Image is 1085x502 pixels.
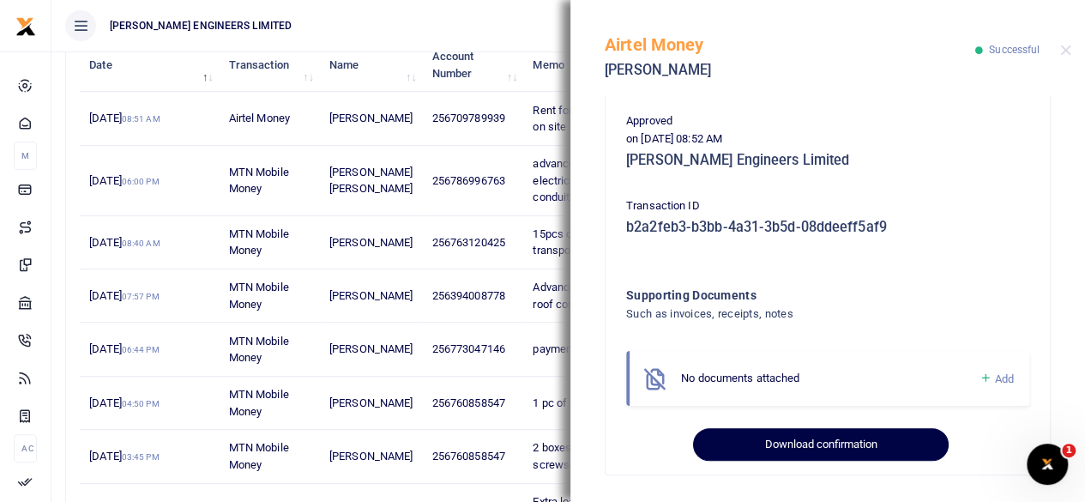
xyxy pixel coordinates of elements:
span: [DATE] [89,289,159,302]
h4: Supporting Documents [626,286,960,305]
span: [PERSON_NAME] [329,236,413,249]
span: payment for site helper [533,342,646,355]
span: Airtel Money [229,112,290,124]
span: 1 [1062,444,1076,457]
span: 256773047146 [432,342,505,355]
span: 256760858547 [432,450,505,463]
img: logo-small [15,16,36,37]
li: M [14,142,37,170]
span: [PERSON_NAME] [329,450,413,463]
span: [DATE] [89,342,159,355]
h5: [PERSON_NAME] [605,62,975,79]
span: [PERSON_NAME] [329,342,413,355]
p: Transaction ID [626,197,1029,215]
span: [PERSON_NAME] [329,396,413,409]
span: advance payment for electrical fixings and conduiting [533,157,636,203]
span: 256786996763 [432,174,505,187]
span: [DATE] [89,396,159,409]
small: 08:40 AM [122,239,160,248]
th: Name: activate to sort column ascending [320,39,423,92]
span: 256763120425 [432,236,505,249]
h5: b2a2feb3-b3bb-4a31-3b5d-08ddeeff5af9 [626,219,1029,236]
button: Close [1060,45,1071,56]
a: Add [979,369,1014,389]
li: Ac [14,434,37,463]
span: MTN Mobile Money [229,335,289,365]
span: No documents attached [681,372,799,384]
span: 256394008778 [432,289,505,302]
th: Transaction: activate to sort column ascending [220,39,320,92]
h4: Such as invoices, receipts, notes [626,305,960,324]
span: Successful [989,44,1040,56]
span: [DATE] [89,236,160,249]
small: 08:51 AM [122,114,160,124]
span: [DATE] [89,174,159,187]
h5: [PERSON_NAME] Engineers Limited [626,152,1029,169]
th: Account Number: activate to sort column ascending [422,39,523,92]
small: 06:00 PM [122,177,160,186]
span: MTN Mobile Money [229,388,289,418]
p: on [DATE] 08:52 AM [626,130,1029,148]
span: [PERSON_NAME] [329,112,413,124]
small: 04:50 PM [122,399,160,408]
small: 07:57 PM [122,292,160,301]
button: Download confirmation [693,428,948,461]
span: Advance payment for pavilion roof construction [533,281,678,311]
span: [DATE] [89,450,159,463]
h5: Airtel Money [605,34,975,55]
span: 256709789939 [432,112,505,124]
span: [PERSON_NAME] [329,289,413,302]
span: 1 pc of Self tapping screw bit [533,396,677,409]
span: MTN Mobile Money [229,227,289,257]
span: 15pcs of 4x2 Timbers and transport of 10000 [533,227,660,257]
span: MTN Mobile Money [229,441,289,471]
th: Memo: activate to sort column ascending [523,39,691,92]
span: [PERSON_NAME] [PERSON_NAME] [329,166,413,196]
span: MTN Mobile Money [229,281,289,311]
iframe: Intercom live chat [1027,444,1068,485]
th: Date: activate to sort column descending [80,39,220,92]
span: 256760858547 [432,396,505,409]
small: 06:44 PM [122,345,160,354]
span: Rent for 1 month for workers on site [533,104,674,134]
span: Add [995,372,1014,385]
span: [DATE] [89,112,160,124]
span: [PERSON_NAME] ENGINEERS LIMITED [103,18,298,33]
span: MTN Mobile Money [229,166,289,196]
p: Approved [626,112,1029,130]
span: 2 boxes of self tapping screws [533,441,645,471]
small: 03:45 PM [122,452,160,462]
a: logo-small logo-large logo-large [15,19,36,32]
